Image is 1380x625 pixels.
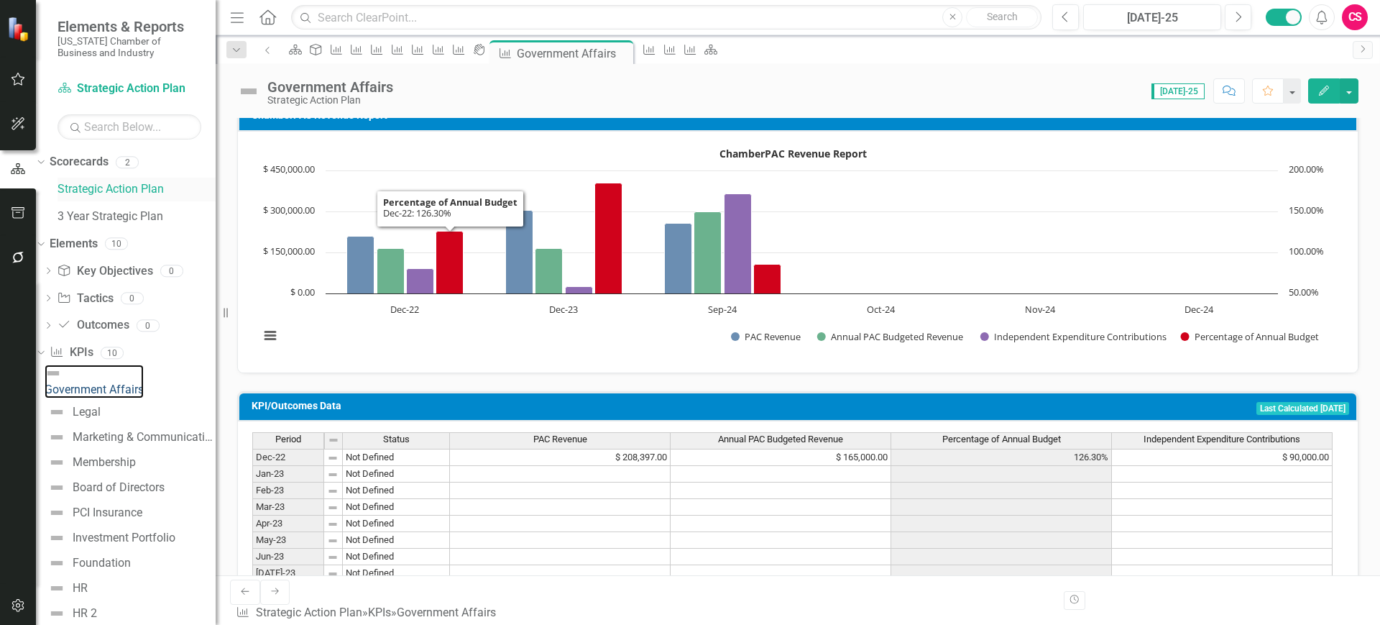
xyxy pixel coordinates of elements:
[1289,163,1324,175] text: 200.00%
[1184,303,1214,316] text: Dec-24
[535,248,563,293] path: Dec-23, 165,000. Annual PAC Budgeted Revenue.
[105,238,128,250] div: 10
[48,479,65,496] img: Not Defined
[252,549,324,565] td: Jun-23
[891,449,1112,466] td: 126.30%
[48,504,65,521] img: Not Defined
[260,326,280,346] button: View chart menu, ChamberPAC Revenue Report
[48,555,65,572] img: Not Defined
[327,469,339,480] img: 8DAGhfEEPCf229AAAAAElFTkSuQmCC
[407,268,434,293] path: Dec-22, 90,000. Independent Expenditure Contributions.
[817,330,964,343] button: Show Annual PAC Budgeted Revenue
[754,264,781,293] path: Sep-24, 85.492. Percentage of Annual Budget.
[1256,402,1349,415] span: Last Calculated [DATE]
[694,211,722,293] path: Sep-24, 300,000. Annual PAC Budgeted Revenue.
[343,499,450,516] td: Not Defined
[383,434,410,444] span: Status
[45,501,142,524] a: PCI Insurance
[1112,449,1333,466] td: $ 90,000.00
[290,286,315,298] text: $ 0.00
[252,142,1333,358] svg: Interactive chart
[724,193,752,293] path: Sep-24, 365,000. Independent Expenditure Contributions.
[267,95,393,106] div: Strategic Action Plan
[343,449,450,466] td: Not Defined
[252,142,1343,358] div: ChamberPAC Revenue Report. Highcharts interactive chart.
[980,330,1165,343] button: Show Independent Expenditure Contributions
[517,45,630,63] div: Government Affairs
[101,347,124,359] div: 10
[160,265,183,277] div: 0
[327,502,339,514] img: 8DAGhfEEPCf229AAAAAElFTkSuQmCC
[343,483,450,499] td: Not Defined
[48,429,65,446] img: Not Defined
[57,114,201,140] input: Search Below...
[73,582,88,595] div: HR
[343,532,450,549] td: Not Defined
[73,431,216,444] div: Marketing & Communications
[252,466,324,483] td: Jan-23
[57,18,201,35] span: Elements & Reports
[436,170,1200,294] g: Percentage of Annual Budget, bar series 4 of 4 with 6 bars. Y axis, values.
[328,434,339,446] img: 8DAGhfEEPCf229AAAAAElFTkSuQmCC
[377,248,405,293] path: Dec-22, 165,000. Annual PAC Budgeted Revenue.
[368,606,391,619] a: KPIs
[45,552,131,575] a: Foundation
[45,451,136,474] a: Membership
[1151,83,1205,99] span: [DATE]-25
[57,209,216,225] a: 3 Year Strategic Plan
[1088,9,1216,27] div: [DATE]-25
[256,606,362,619] a: Strategic Action Plan
[73,481,165,494] div: Board of Directors
[57,263,152,280] a: Key Objectives
[50,236,98,252] a: Elements
[45,426,216,449] a: Marketing & Communications
[665,223,692,293] path: Sep-24, 256,476. PAC Revenue.
[73,607,97,620] div: HR 2
[252,516,324,532] td: Apr-23
[73,557,131,570] div: Foundation
[1342,4,1368,30] button: CS
[343,549,450,565] td: Not Defined
[1144,434,1300,444] span: Independent Expenditure Contributions
[1025,303,1056,316] text: Nov-24
[347,236,374,293] path: Dec-22, 208,397. PAC Revenue.
[116,156,139,168] div: 2
[48,403,65,421] img: Not Defined
[236,605,502,621] div: » »
[252,449,324,466] td: Dec-22
[252,401,793,411] h3: KPI/Outcomes Data
[57,35,201,59] small: [US_STATE] Chamber of Business and Industry
[57,317,129,334] a: Outcomes
[7,16,32,41] img: ClearPoint Strategy
[263,204,315,216] text: $ 300,000.00
[718,434,843,444] span: Annual PAC Budgeted Revenue
[48,580,65,597] img: Not Defined
[267,79,393,95] div: Government Affairs
[45,602,97,625] a: HR 2
[45,365,144,398] a: Government Affairs
[237,80,260,103] img: Not Defined
[275,434,301,444] span: Period
[867,303,896,316] text: Oct-24
[942,434,1061,444] span: Percentage of Annual Budget
[252,499,324,516] td: Mar-23
[343,466,450,483] td: Not Defined
[137,319,160,332] div: 0
[45,577,88,600] a: HR
[719,147,867,160] text: ChamberPAC Revenue Report
[987,11,1018,22] span: Search
[57,181,216,198] a: Strategic Action Plan
[57,291,113,307] a: Tactics
[1083,4,1221,30] button: [DATE]-25
[327,552,339,563] img: 8DAGhfEEPCf229AAAAAElFTkSuQmCC
[343,565,450,582] td: Not Defined
[45,526,175,549] a: Investment Portfolio
[506,210,533,293] path: Dec-23, 304,282. PAC Revenue.
[291,5,1041,30] input: Search ClearPoint...
[390,303,419,316] text: Dec-22
[50,345,93,361] a: KPIs
[327,568,339,580] img: 8DAGhfEEPCf229AAAAAElFTkSuQmCC
[343,516,450,532] td: Not Defined
[566,286,593,293] path: Dec-23, 25,000. Independent Expenditure Contributions.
